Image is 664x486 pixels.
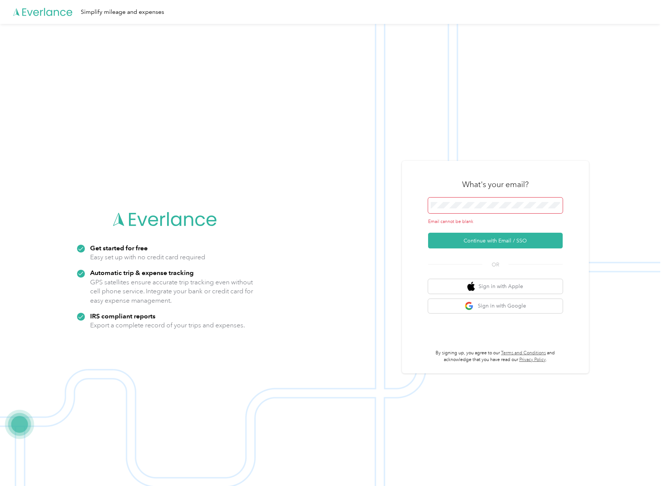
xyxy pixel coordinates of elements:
[465,302,474,311] img: google logo
[428,233,563,248] button: Continue with Email / SSO
[428,299,563,314] button: google logoSign in with Google
[81,7,164,17] div: Simplify mileage and expenses
[90,269,194,276] strong: Automatic trip & expense tracking
[428,279,563,294] button: apple logoSign in with Apple
[462,179,529,190] h3: What's your email?
[90,321,245,330] p: Export a complete record of your trips and expenses.
[428,218,563,225] div: Email cannot be blank
[482,261,508,269] span: OR
[519,357,546,363] a: Privacy Policy
[467,282,475,291] img: apple logo
[90,253,205,262] p: Easy set up with no credit card required
[90,244,148,252] strong: Get started for free
[428,350,563,363] p: By signing up, you agree to our and acknowledge that you have read our .
[90,278,253,305] p: GPS satellites ensure accurate trip tracking even without cell phone service. Integrate your bank...
[90,312,156,320] strong: IRS compliant reports
[501,350,546,356] a: Terms and Conditions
